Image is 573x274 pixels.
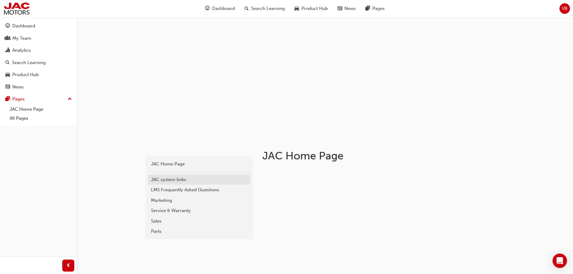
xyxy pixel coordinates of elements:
a: JAC Home Page [7,105,74,114]
span: search-icon [245,5,249,12]
span: Product Hub [301,5,328,12]
div: Product Hub [12,71,39,78]
div: My Team [12,35,31,42]
span: news-icon [337,5,342,12]
div: Service & Warranty [151,207,247,214]
button: VB [559,3,570,14]
span: search-icon [5,60,10,66]
div: Parts [151,228,247,235]
span: car-icon [5,72,10,78]
button: DashboardMy TeamAnalyticsSearch LearningProduct HubNews [2,19,74,94]
a: Analytics [2,45,74,56]
div: Search Learning [12,59,46,66]
a: My Team [2,33,74,44]
a: Parts [148,226,250,237]
div: Sales [151,218,247,225]
button: Pages [2,94,74,105]
span: VB [562,5,568,12]
span: Pages [372,5,385,12]
span: Dashboard [212,5,235,12]
div: Marketing [151,197,247,204]
div: Open Intercom Messenger [553,254,567,268]
a: All Pages [7,114,74,123]
span: guage-icon [205,5,210,12]
span: Search Learning [251,5,285,12]
a: guage-iconDashboard [200,2,240,15]
div: LMS Frequently Asked Questions [151,186,247,193]
a: JAC Home Page [148,159,250,169]
span: News [344,5,356,12]
h1: JAC Home Page [262,149,460,162]
a: Product Hub [2,69,74,80]
a: News [2,82,74,93]
a: news-iconNews [333,2,361,15]
div: Pages [12,96,25,103]
a: Service & Warranty [148,205,250,216]
div: JAC system links [151,176,247,183]
a: Marketing [148,195,250,206]
span: up-icon [68,95,72,103]
div: News [12,84,24,91]
span: prev-icon [66,262,71,269]
div: Dashboard [12,23,35,29]
span: guage-icon [5,23,10,29]
span: news-icon [5,85,10,90]
a: Sales [148,216,250,226]
span: people-icon [5,36,10,41]
a: LMS Frequently Asked Questions [148,185,250,195]
div: Analytics [12,47,31,54]
a: Dashboard [2,20,74,32]
span: pages-icon [365,5,370,12]
a: Search Learning [2,57,74,68]
a: search-iconSearch Learning [240,2,290,15]
a: car-iconProduct Hub [290,2,333,15]
span: chart-icon [5,48,10,53]
span: car-icon [294,5,299,12]
a: pages-iconPages [361,2,390,15]
img: jac-portal [3,2,30,15]
a: JAC system links [148,174,250,185]
span: pages-icon [5,97,10,102]
div: JAC Home Page [151,161,247,168]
